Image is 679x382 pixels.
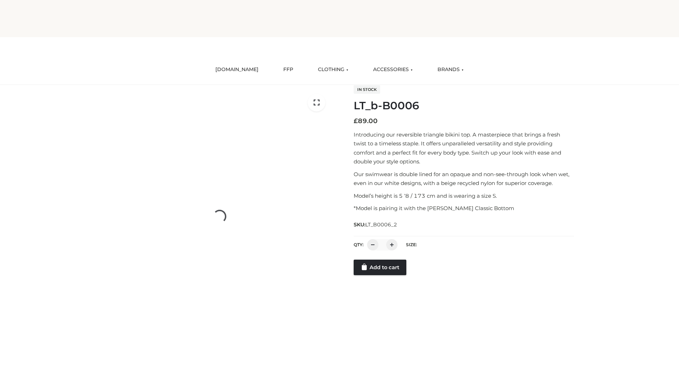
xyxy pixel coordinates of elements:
a: CLOTHING [313,62,354,77]
a: FFP [278,62,298,77]
label: QTY: [354,242,364,247]
p: Model’s height is 5 ‘8 / 173 cm and is wearing a size S. [354,191,574,201]
p: *Model is pairing it with the [PERSON_NAME] Classic Bottom [354,204,574,213]
a: Add to cart [354,260,406,275]
bdi: 89.00 [354,117,378,125]
span: SKU: [354,220,398,229]
p: Our swimwear is double lined for an opaque and non-see-through look when wet, even in our white d... [354,170,574,188]
span: In stock [354,85,380,94]
a: ACCESSORIES [368,62,418,77]
label: Size: [406,242,417,247]
a: [DOMAIN_NAME] [210,62,264,77]
p: Introducing our reversible triangle bikini top. A masterpiece that brings a fresh twist to a time... [354,130,574,166]
span: £ [354,117,358,125]
h1: LT_b-B0006 [354,99,574,112]
a: BRANDS [432,62,469,77]
span: LT_B0006_2 [365,221,397,228]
